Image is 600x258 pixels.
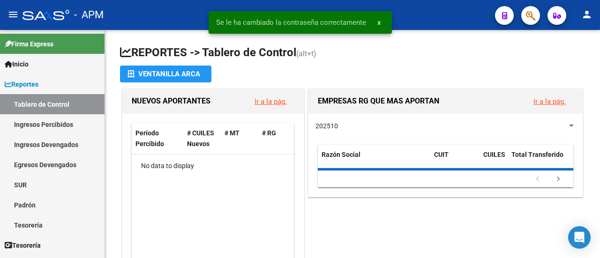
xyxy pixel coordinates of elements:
button: x [370,14,388,31]
button: Ventanilla ARCA [120,66,211,82]
datatable-header-cell: Período Percibido [132,123,183,154]
datatable-header-cell: CUILES [480,145,508,176]
span: Tesorería [5,240,41,251]
span: Período Percibido [135,129,164,147]
datatable-header-cell: Total Transferido [508,145,573,176]
span: CUIT [434,151,449,158]
a: Ir a la pág. [533,97,566,106]
a: go to next page [549,174,567,184]
span: Se le ha cambiado la contraseña correctamente [216,18,366,27]
span: Razón Social [322,151,360,158]
button: Ir a la pág. [247,93,294,110]
span: (alt+t) [296,49,316,58]
span: # CUILES Nuevos [187,129,214,147]
datatable-header-cell: # CUILES Nuevos [183,123,221,154]
span: Total Transferido [511,151,563,158]
span: # RG [262,129,276,137]
span: CUILES [483,151,505,158]
button: Ir a la pág. [526,93,573,110]
datatable-header-cell: CUIT [430,145,480,176]
span: NUEVOS APORTANTES [132,96,210,105]
span: Inicio [5,59,29,69]
mat-icon: menu [7,9,19,20]
span: EMPRESAS RG QUE MAS APORTAN [318,96,439,105]
span: Firma Express [5,39,53,49]
mat-icon: person [581,9,592,20]
div: Open Intercom Messenger [568,226,591,249]
div: No data to display [132,155,294,178]
a: go to previous page [529,174,547,184]
datatable-header-cell: # MT [221,123,258,154]
span: Reportes [5,79,38,89]
span: - APM [74,5,104,25]
span: x [377,18,381,27]
span: # MT [225,129,240,137]
div: Ventanilla ARCA [127,66,204,82]
datatable-header-cell: Razón Social [318,145,430,176]
span: 202510 [315,122,338,130]
datatable-header-cell: # RG [258,123,296,154]
h1: REPORTES -> Tablero de Control [120,45,585,61]
a: Ir a la pág. [255,97,287,106]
